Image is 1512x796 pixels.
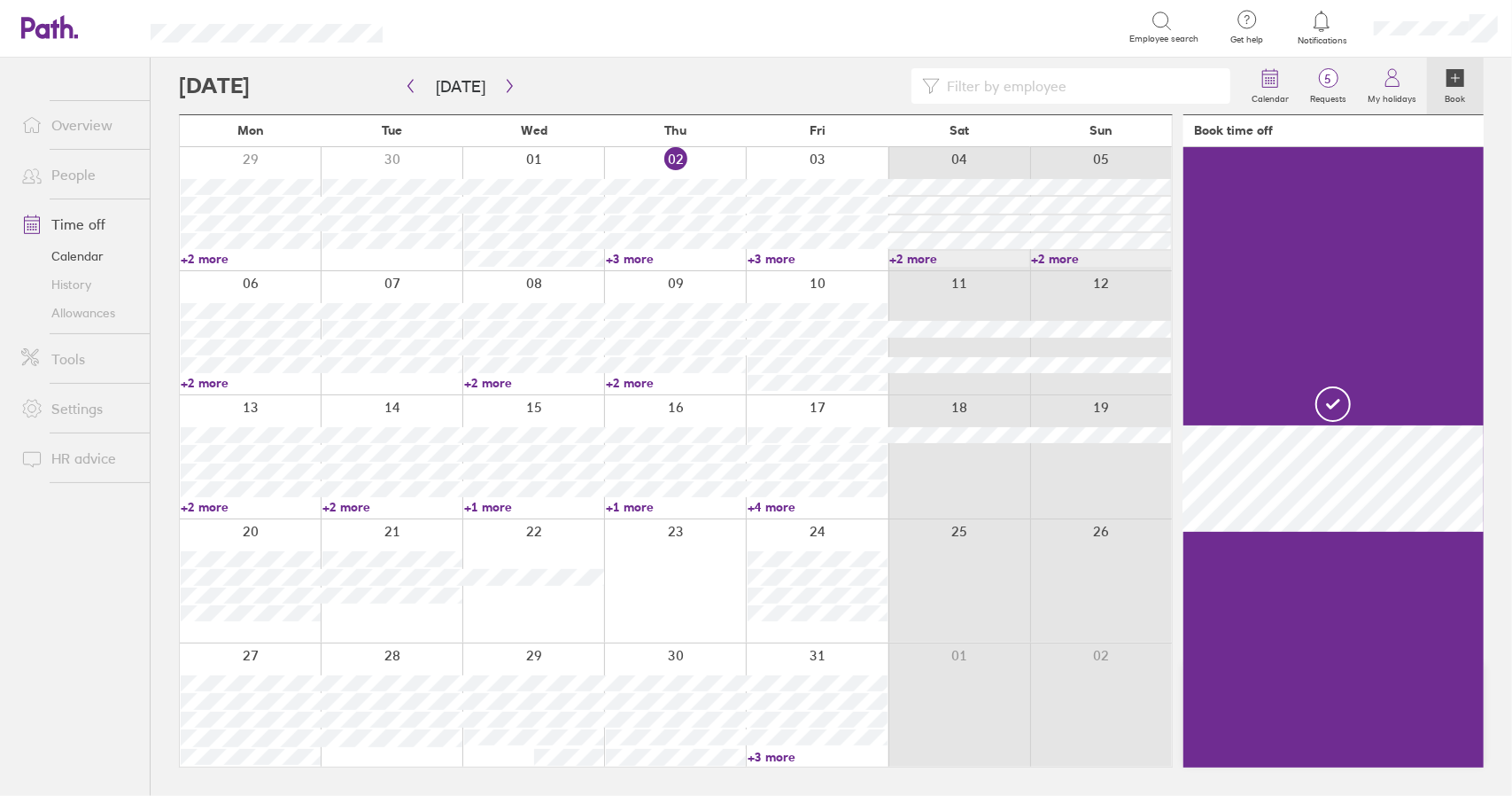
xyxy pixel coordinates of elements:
[7,107,150,143] a: Overview
[422,72,500,101] button: [DATE]
[1129,34,1198,44] span: Employee search
[606,251,746,267] a: +3 more
[181,375,321,391] a: +2 more
[181,499,321,515] a: +2 more
[1299,89,1357,105] label: Requests
[7,299,150,327] a: Allowances
[7,441,150,476] a: HR advice
[1031,251,1171,267] a: +2 more
[1089,123,1113,137] span: Sun
[1194,123,1273,137] div: Book time off
[1299,72,1357,86] span: 5
[1293,35,1351,46] span: Notifications
[664,123,686,137] span: Thu
[464,499,604,515] a: +1 more
[430,19,476,35] div: Search
[748,749,888,765] a: +3 more
[237,123,264,137] span: Mon
[1293,9,1351,46] a: Notifications
[940,69,1220,103] input: Filter by employee
[1299,58,1357,114] a: 5Requests
[7,391,150,426] a: Settings
[7,270,150,299] a: History
[889,251,1029,267] a: +2 more
[464,375,604,391] a: +2 more
[748,499,888,515] a: +4 more
[1357,89,1427,105] label: My holidays
[7,157,150,192] a: People
[950,123,969,137] span: Sat
[7,242,150,270] a: Calendar
[748,251,888,267] a: +3 more
[382,123,402,137] span: Tue
[322,499,462,515] a: +2 more
[1435,89,1477,105] label: Book
[1241,89,1299,105] label: Calendar
[606,375,746,391] a: +2 more
[181,251,321,267] a: +2 more
[1427,58,1484,114] a: Book
[7,341,150,377] a: Tools
[521,123,547,137] span: Wed
[1241,58,1299,114] a: Calendar
[606,499,746,515] a: +1 more
[810,123,826,137] span: Fri
[1218,35,1276,45] span: Get help
[7,207,150,242] a: Time off
[1357,58,1427,114] a: My holidays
